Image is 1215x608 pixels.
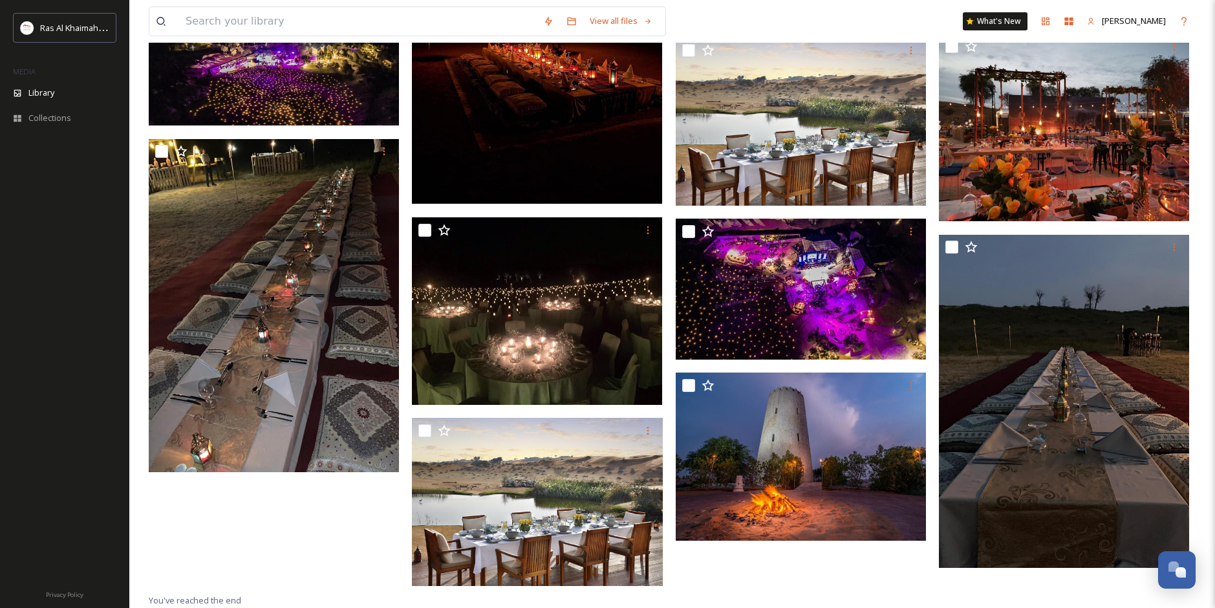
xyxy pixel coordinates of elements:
span: You've reached the end [149,594,241,606]
img: Logo_RAKTDA_RGB-01.png [21,21,34,34]
img: The Ritz-Carlton Ras Al Khaimah, Al Wadi Desert Arabic Seating at Oasis Dining.jpg [939,235,1189,569]
img: The Ritz-Carlton Ras Al Khaimah, Al Wadi Desert Kan Zaman Dinner - Outsourced set-up.jpg [939,34,1189,221]
img: the ritz carlton Ras Al khaimah al wadi desert.jpg [676,373,929,541]
a: View all files [583,8,659,34]
span: MEDIA [13,67,36,76]
img: The Ritz-Carlton Ras Al Khaimah, Al Wadi Desert.tif [676,37,929,206]
span: Collections [28,112,71,124]
img: The Ritz-Carlton Ras Al Khaimah, Al Wadi Desert Arabic Seating at Oasis Dining .jpg [149,139,399,473]
a: What's New [963,12,1027,30]
input: Search your library [179,7,537,36]
img: The Ritz-Carlton Ras Al Khaimah, Al Wadi Desert Kan Zaman.jpg [412,217,662,405]
span: Privacy Policy [46,591,83,599]
span: Ras Al Khaimah Tourism Development Authority [40,21,223,34]
img: the ritz carlton Ras Al khaimah al wadi desert.jpg [412,418,665,587]
span: [PERSON_NAME] [1102,15,1166,27]
img: The Ritz-Carlton Ras Al Khaimah, Al Wadi Desert Kan Zaman .jpg [676,219,926,359]
a: [PERSON_NAME] [1081,8,1172,34]
button: Open Chat [1158,551,1196,589]
span: Library [28,87,54,99]
a: Privacy Policy [46,586,83,602]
